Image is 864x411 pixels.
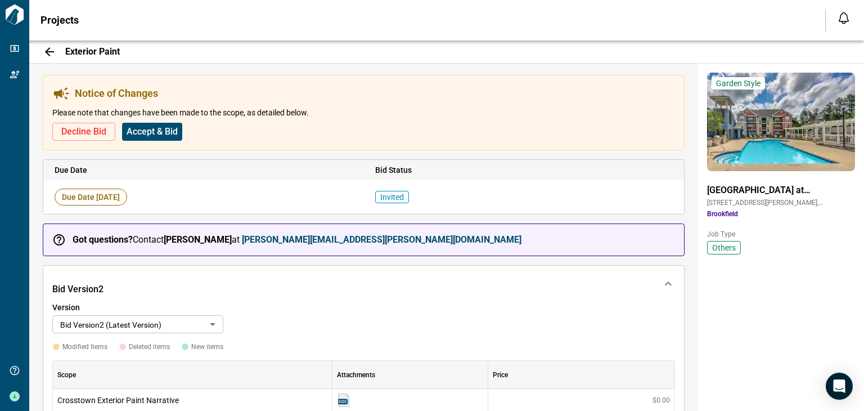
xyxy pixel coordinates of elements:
[127,126,178,137] span: Accept & Bid
[337,394,350,407] img: Crosstown at Chapel Hill Ext. Paint Narrative.docx
[835,9,853,27] button: Open notification feed
[493,361,508,389] div: Price
[75,88,158,99] span: Notice of Changes
[60,320,161,329] span: Bid Version 2 (Latest Version)
[129,342,170,351] span: Deleted items
[826,373,853,400] div: Open Intercom Messenger
[375,191,409,203] span: Invited
[73,234,133,245] strong: Got questions?
[52,107,309,118] span: Please note that changes have been made to the scope, as detailed below.
[52,284,103,295] span: Bid Version 2
[707,73,855,171] img: property-asset
[57,395,327,406] span: Crosstown Exterior Paint Narrative
[707,198,855,207] span: [STREET_ADDRESS][PERSON_NAME] , [GEOGRAPHIC_DATA] , NC
[164,234,232,245] strong: [PERSON_NAME]
[62,342,107,351] span: Modified Items
[57,361,76,389] div: Scope
[707,230,855,239] span: Job Type
[65,46,120,57] span: Exterior Paint
[52,302,675,313] span: Version
[40,15,79,26] span: Projects
[712,242,736,253] span: Others
[53,361,332,389] div: Scope
[488,361,675,389] div: Price
[55,189,127,205] span: Due Date [DATE]
[707,185,855,196] span: [GEOGRAPHIC_DATA] at [GEOGRAPHIC_DATA]
[242,234,521,245] a: [PERSON_NAME][EMAIL_ADDRESS][PERSON_NAME][DOMAIN_NAME]
[191,342,223,351] span: New items
[707,209,855,218] span: Brookfield
[337,370,375,379] span: Attachments
[716,78,760,88] span: Garden Style
[43,266,684,302] div: Bid Version2
[652,396,670,405] span: $0.00
[122,123,182,141] button: Accept & Bid
[73,234,521,245] span: Contact at
[52,123,115,141] button: Decline Bid
[375,164,673,176] span: Bid Status
[61,126,106,137] span: Decline Bid
[55,164,353,176] span: Due Date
